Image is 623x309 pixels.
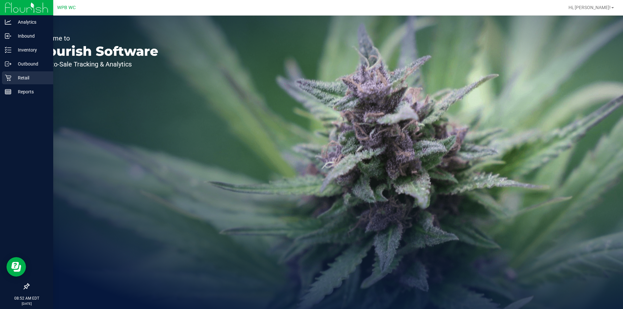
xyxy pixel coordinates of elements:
[11,18,50,26] p: Analytics
[11,60,50,68] p: Outbound
[3,301,50,306] p: [DATE]
[5,75,11,81] inline-svg: Retail
[3,295,50,301] p: 08:52 AM EDT
[5,89,11,95] inline-svg: Reports
[35,45,158,58] p: Flourish Software
[11,88,50,96] p: Reports
[35,35,158,42] p: Welcome to
[11,32,50,40] p: Inbound
[35,61,158,67] p: Seed-to-Sale Tracking & Analytics
[57,5,76,10] span: WPB WC
[5,47,11,53] inline-svg: Inventory
[5,19,11,25] inline-svg: Analytics
[11,74,50,82] p: Retail
[11,46,50,54] p: Inventory
[5,61,11,67] inline-svg: Outbound
[5,33,11,39] inline-svg: Inbound
[6,257,26,277] iframe: Resource center
[568,5,611,10] span: Hi, [PERSON_NAME]!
